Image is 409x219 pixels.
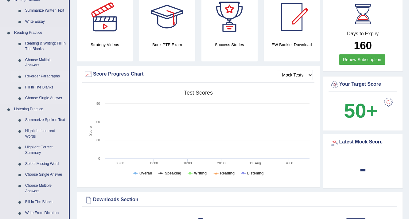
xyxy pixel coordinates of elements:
[88,126,93,136] tspan: Score
[339,54,385,65] a: Renew Subscription
[84,70,313,79] div: Score Progress Chart
[285,161,293,165] text: 04:00
[22,82,69,93] a: Fill In The Blanks
[96,120,100,124] text: 60
[217,161,226,165] text: 20:00
[165,171,181,175] tspan: Speaking
[183,161,192,165] text: 16:00
[139,171,152,175] tspan: Overall
[184,90,213,96] tspan: Test scores
[22,16,69,27] a: Write Essay
[201,41,258,48] h4: Success Stories
[22,180,69,197] a: Choose Multiple Answers
[220,171,235,175] tspan: Reading
[84,195,396,205] div: Downloads Section
[249,161,261,165] tspan: 11. Aug
[22,142,69,158] a: Highlight Correct Summary
[96,138,100,142] text: 30
[22,158,69,170] a: Select Missing Word
[330,80,396,89] div: Your Target Score
[360,157,366,180] b: -
[116,161,124,165] text: 08:00
[22,5,69,16] a: Summarize Written Text
[194,171,207,175] tspan: Writing
[98,157,100,160] text: 0
[22,71,69,82] a: Re-order Paragraphs
[22,115,69,126] a: Summarize Spoken Text
[22,93,69,104] a: Choose Single Answer
[354,39,372,51] b: 160
[11,27,69,38] a: Reading Practice
[77,41,133,48] h4: Strategy Videos
[150,161,158,165] text: 12:00
[139,41,195,48] h4: Book PTE Exam
[22,126,69,142] a: Highlight Incorrect Words
[22,55,69,71] a: Choose Multiple Answers
[264,41,320,48] h4: EW Booklet Download
[22,169,69,180] a: Choose Single Answer
[330,138,396,147] div: Latest Mock Score
[22,208,69,219] a: Write From Dictation
[22,38,69,54] a: Reading & Writing: Fill In The Blanks
[344,100,378,122] b: 50+
[22,197,69,208] a: Fill In The Blanks
[11,104,69,115] a: Listening Practice
[96,102,100,105] text: 90
[247,171,263,175] tspan: Listening
[330,31,396,37] h4: Days to Expiry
